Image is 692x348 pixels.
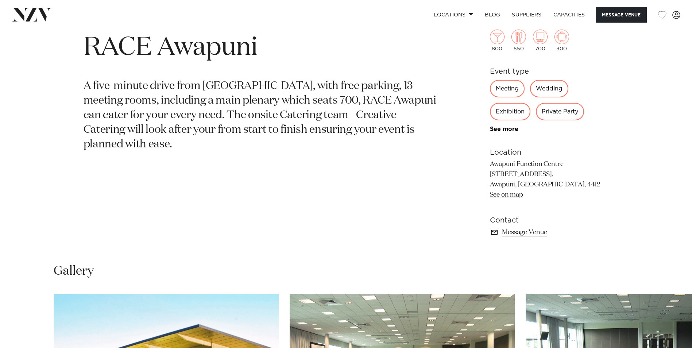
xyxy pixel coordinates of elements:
[533,30,548,51] div: 700
[490,80,525,97] div: Meeting
[479,7,506,23] a: BLOG
[490,103,530,120] div: Exhibition
[428,7,479,23] a: Locations
[490,30,504,51] div: 800
[511,30,526,44] img: dining.png
[536,103,584,120] div: Private Party
[12,8,51,21] img: nzv-logo.png
[490,227,609,237] a: Message Venue
[596,7,647,23] button: Message Venue
[554,30,569,44] img: meeting.png
[490,30,504,44] img: cocktail.png
[84,31,438,65] h1: RACE Awapuni
[530,80,568,97] div: Wedding
[490,159,609,200] p: Awapuni Function Centre [STREET_ADDRESS], Awapuni, [GEOGRAPHIC_DATA], 4412
[54,263,94,279] h2: Gallery
[490,147,609,158] h6: Location
[506,7,547,23] a: SUPPLIERS
[511,30,526,51] div: 550
[554,30,569,51] div: 300
[548,7,591,23] a: Capacities
[490,215,609,226] h6: Contact
[490,192,523,198] a: See on map
[490,66,609,77] h6: Event type
[533,30,548,44] img: theatre.png
[84,79,438,152] p: A five-minute drive from [GEOGRAPHIC_DATA], with free parking, 13 meeting rooms, including a main...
